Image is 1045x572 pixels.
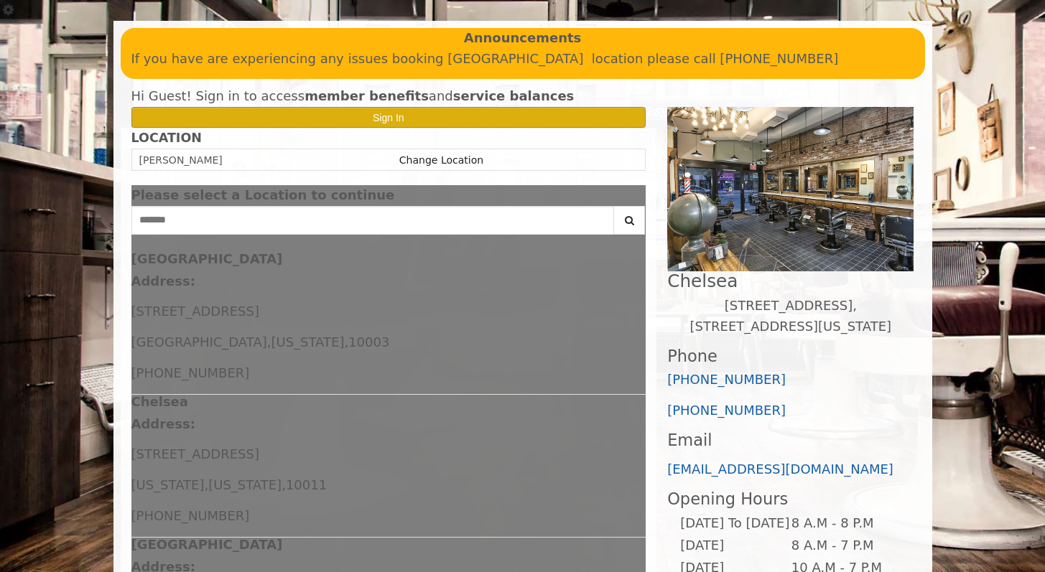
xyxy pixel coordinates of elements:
b: LOCATION [131,131,202,145]
div: Center Select [131,206,646,242]
p: If you have are experiencing any issues booking [GEOGRAPHIC_DATA] location please call [PHONE_NUM... [131,49,914,70]
span: [US_STATE] [131,477,205,492]
span: 10003 [348,334,389,350]
input: Search Center [131,206,615,235]
p: [STREET_ADDRESS],[STREET_ADDRESS][US_STATE] [667,296,914,337]
td: [DATE] To [DATE] [679,512,790,535]
span: , [282,477,286,492]
a: [EMAIL_ADDRESS][DOMAIN_NAME] [667,461,893,477]
a: [PHONE_NUMBER] [667,403,786,418]
div: Hi Guest! Sign in to access and [131,86,646,107]
b: Address: [131,416,195,431]
span: [PERSON_NAME] [139,154,223,166]
h3: Email [667,431,914,449]
b: Chelsea [131,394,188,409]
i: Search button [621,215,638,225]
b: service balances [453,88,575,103]
span: [STREET_ADDRESS] [131,304,259,319]
a: Change Location [399,154,483,166]
span: , [204,477,208,492]
b: [GEOGRAPHIC_DATA] [131,537,283,552]
b: Address: [131,273,195,289]
span: [US_STATE] [208,477,282,492]
span: , [267,334,271,350]
h3: Phone [667,347,914,365]
button: Sign In [131,107,646,128]
span: [US_STATE] [271,334,344,350]
td: 8 A.M - 7 P.M [791,535,902,557]
span: , [344,334,348,350]
span: [PHONE_NUMBER] [131,508,250,523]
button: close dialog [624,191,646,200]
h3: Opening Hours [667,490,914,508]
td: 8 A.M - 8 P.M [791,512,902,535]
span: [STREET_ADDRESS] [131,446,259,461]
span: 10011 [286,477,327,492]
td: [DATE] [679,535,790,557]
a: [PHONE_NUMBER] [667,372,786,387]
b: [GEOGRAPHIC_DATA] [131,251,283,266]
span: Please select a Location to continue [131,187,395,202]
b: Announcements [464,28,582,49]
b: member benefits [305,88,429,103]
span: [GEOGRAPHIC_DATA] [131,334,267,350]
span: [PHONE_NUMBER] [131,365,250,380]
h2: Chelsea [667,271,914,291]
